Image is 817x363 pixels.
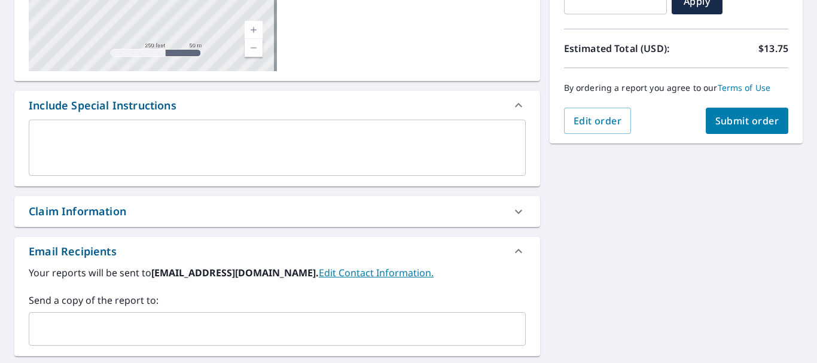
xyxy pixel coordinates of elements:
div: Claim Information [29,203,126,219]
span: Submit order [715,114,779,127]
p: $13.75 [758,41,788,56]
p: Estimated Total (USD): [564,41,676,56]
label: Send a copy of the report to: [29,293,526,307]
div: Include Special Instructions [14,91,540,120]
a: EditContactInfo [319,266,434,279]
button: Submit order [706,108,789,134]
div: Include Special Instructions [29,97,176,114]
div: Claim Information [14,196,540,227]
button: Edit order [564,108,632,134]
a: Current Level 17, Zoom Out [245,39,263,57]
p: By ordering a report you agree to our [564,83,788,93]
div: Email Recipients [14,237,540,266]
a: Terms of Use [718,82,771,93]
label: Your reports will be sent to [29,266,526,280]
b: [EMAIL_ADDRESS][DOMAIN_NAME]. [151,266,319,279]
div: Email Recipients [29,243,117,260]
span: Edit order [574,114,622,127]
a: Current Level 17, Zoom In [245,21,263,39]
